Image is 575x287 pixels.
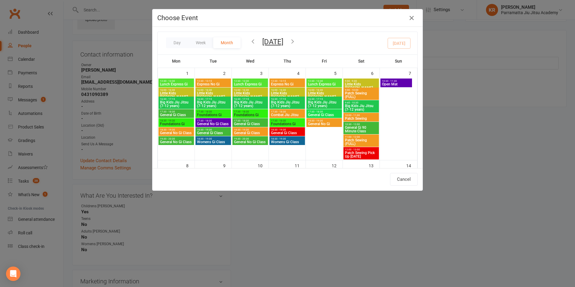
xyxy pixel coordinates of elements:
[297,68,306,78] div: 4
[234,122,267,126] span: General Gi Class
[345,89,378,91] span: 9:00 - 10:00
[271,100,304,108] span: Big Kids Jiu Jitsu (7-12 years)
[160,89,193,91] span: 16:00 - 16:30
[382,80,411,82] span: 10:30 - 11:30
[234,100,267,108] span: Big Kids Jiu Jitsu (7-12 years)
[258,160,269,170] div: 10
[186,68,195,78] div: 1
[345,114,378,117] span: 10:00 - 11:00
[380,55,417,67] th: Sun
[332,160,343,170] div: 12
[406,160,417,170] div: 14
[197,131,230,135] span: General Gi Class
[295,160,306,170] div: 11
[343,55,380,67] th: Sat
[188,37,213,48] button: Week
[345,151,378,158] span: Patch Sewing Pick Up [DATE]
[271,91,304,99] span: Little Kids [PERSON_NAME]
[234,131,267,135] span: General Gi Class
[160,91,193,99] span: Little Kids [PERSON_NAME]
[234,110,267,113] span: 17:30 - 18:30
[271,137,304,140] span: 18:30 - 19:30
[234,82,267,86] span: Lunch Express Gi
[271,140,304,144] span: Womens Gi Class
[160,82,193,86] span: Lunch Express Gi
[371,68,380,78] div: 6
[197,98,230,100] span: 16:30 - 17:15
[345,80,378,82] span: 9:00 - 9:30
[306,55,343,67] th: Fri
[197,140,230,144] span: Womens Gi Class
[160,128,193,131] span: 18:30 - 19:30
[308,100,341,108] span: Big Kids Jiu Jitsu (7-12 years)
[197,113,230,117] span: Foundations Gi
[160,131,193,135] span: General No Gi Class
[157,14,418,22] h4: Choose Event
[271,131,304,135] span: General Gi Class
[345,101,378,104] span: 9:45 - 10:30
[308,80,341,82] span: 12:30 - 13:30
[158,55,195,67] th: Mon
[334,68,343,78] div: 5
[382,82,411,86] span: Open Mat
[308,119,341,122] span: 18:30 - 19:30
[197,100,230,108] span: Big Kids Jiu Jitsu (7-12 years)
[6,267,20,281] div: Open Intercom Messenger
[195,55,232,67] th: Tue
[197,91,230,99] span: Little Kids [PERSON_NAME]
[271,110,304,113] span: 17:30 - 18:30
[197,110,230,113] span: 17:30 - 18:30
[260,68,269,78] div: 3
[160,80,193,82] span: 12:30 - 13:30
[271,89,304,91] span: 16:00 - 16:30
[345,104,378,111] span: Big Kids Jiu Jitsu (7-12 years)
[234,89,267,91] span: 16:00 - 16:30
[390,173,418,186] button: Cancel
[269,55,306,67] th: Thu
[308,89,341,91] span: 16:00 - 16:30
[160,122,193,126] span: Foundations Gi
[407,13,417,23] button: Close
[345,91,378,99] span: Patch Sewing (FULL)
[271,80,304,82] span: 12:30 - 13:15
[308,113,341,117] span: General Gi Class
[197,122,230,126] span: General No Gi Class
[345,123,378,126] span: 10:30 - 12:00
[213,37,241,48] button: Month
[271,128,304,131] span: 18:30 - 19:30
[197,82,230,86] span: Express No Gi
[308,122,341,126] span: General No Gi
[186,160,195,170] div: 8
[345,148,378,151] span: 12:00 - 13:00
[271,98,304,100] span: 16:30 - 17:15
[197,137,230,140] span: 18:30 - 19:30
[345,117,378,120] span: Patch Sewing
[160,137,193,140] span: 19:30 - 20:30
[308,82,341,86] span: Lunch Express Gi
[308,91,341,99] span: Little Kids [PERSON_NAME]
[160,113,193,117] span: General Gi Class
[234,80,267,82] span: 12:30 - 13:30
[160,100,193,108] span: Big Kids Jiu Jitsu (7-12 years)
[197,89,230,91] span: 16:00 - 16:30
[223,68,232,78] div: 2
[234,137,267,140] span: 19:30 - 20:30
[197,128,230,131] span: 18:30 - 19:30
[160,140,193,144] span: General No Gi Class
[271,82,304,86] span: Express No Gi
[166,37,188,48] button: Day
[271,119,304,122] span: 17:30 - 18:30
[160,110,193,113] span: 17:30 - 18:30
[271,122,304,126] span: Foundations Gi
[308,110,341,113] span: 17:30 - 18:30
[160,98,193,100] span: 16:30 - 17:15
[345,138,378,146] span: Patch Sewing (FULL)
[345,136,378,138] span: 11:00 - 12:00
[197,80,230,82] span: 12:30 - 13:15
[345,82,378,90] span: Little Kids [PERSON_NAME]
[234,98,267,100] span: 16:30 - 17:15
[232,55,269,67] th: Wed
[234,91,267,99] span: Little Kids [PERSON_NAME]
[160,119,193,122] span: 18:30 - 19:30
[223,160,232,170] div: 9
